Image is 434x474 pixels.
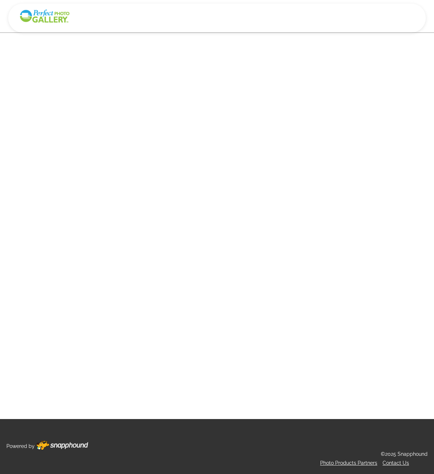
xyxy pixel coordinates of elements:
[19,9,70,24] img: Snapphound Logo
[381,450,428,459] p: ©2025 Snapphound
[6,442,35,451] p: Powered by
[320,460,377,466] a: Photo Products Partners
[383,460,409,466] a: Contact Us
[36,441,88,450] img: Footer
